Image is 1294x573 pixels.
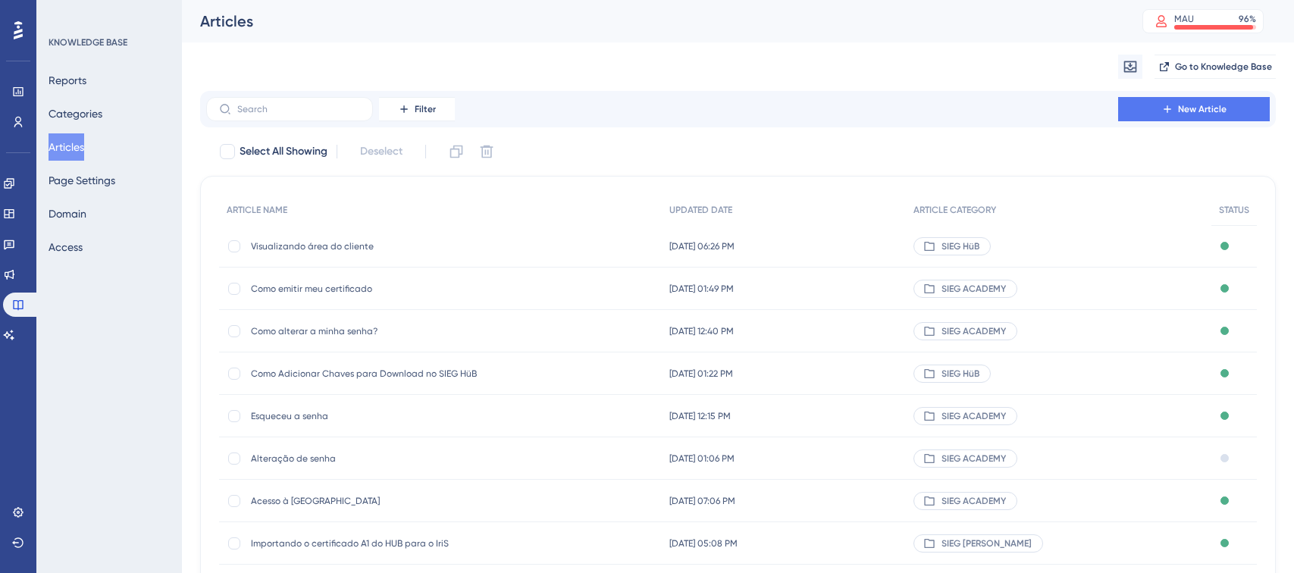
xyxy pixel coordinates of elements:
span: Acesso à [GEOGRAPHIC_DATA] [251,495,493,507]
span: Alteração de senha [251,452,493,465]
span: ARTICLE NAME [227,204,287,216]
div: KNOWLEDGE BASE [49,36,127,49]
span: Como Adicionar Chaves para Download no SIEG HüB [251,368,493,380]
span: [DATE] 12:40 PM [669,325,734,337]
span: [DATE] 01:49 PM [669,283,734,295]
button: New Article [1118,97,1270,121]
span: [DATE] 07:06 PM [669,495,735,507]
span: STATUS [1219,204,1249,216]
span: SIEG ACADEMY [942,325,1006,337]
button: Deselect [346,138,416,165]
span: UPDATED DATE [669,204,732,216]
span: ARTICLE CATEGORY [913,204,996,216]
span: SIEG [PERSON_NAME] [942,537,1032,550]
span: Select All Showing [240,142,327,161]
span: Como alterar a minha senha? [251,325,493,337]
span: Visualizando área do cliente [251,240,493,252]
span: SIEG ACADEMY [942,495,1006,507]
span: Deselect [360,142,403,161]
span: SIEG HüB [942,368,979,380]
span: New Article [1178,103,1227,115]
button: Page Settings [49,167,115,194]
span: Esqueceu a senha [251,410,493,422]
span: [DATE] 06:26 PM [669,240,735,252]
span: [DATE] 01:06 PM [669,452,735,465]
span: Importando o certificado A1 do HUB para o IriS [251,537,493,550]
button: Go to Knowledge Base [1155,55,1276,79]
div: MAU [1174,13,1194,25]
button: Categories [49,100,102,127]
button: Domain [49,200,86,227]
span: Como emitir meu certificado [251,283,493,295]
button: Filter [379,97,455,121]
div: 96 % [1239,13,1256,25]
span: SIEG ACADEMY [942,410,1006,422]
span: [DATE] 12:15 PM [669,410,731,422]
button: Access [49,233,83,261]
input: Search [237,104,360,114]
span: SIEG ACADEMY [942,452,1006,465]
span: [DATE] 05:08 PM [669,537,738,550]
div: Articles [200,11,1104,32]
span: SIEG ACADEMY [942,283,1006,295]
span: [DATE] 01:22 PM [669,368,733,380]
span: Go to Knowledge Base [1175,61,1272,73]
button: Articles [49,133,84,161]
button: Reports [49,67,86,94]
span: Filter [415,103,436,115]
span: SIEG HüB [942,240,979,252]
